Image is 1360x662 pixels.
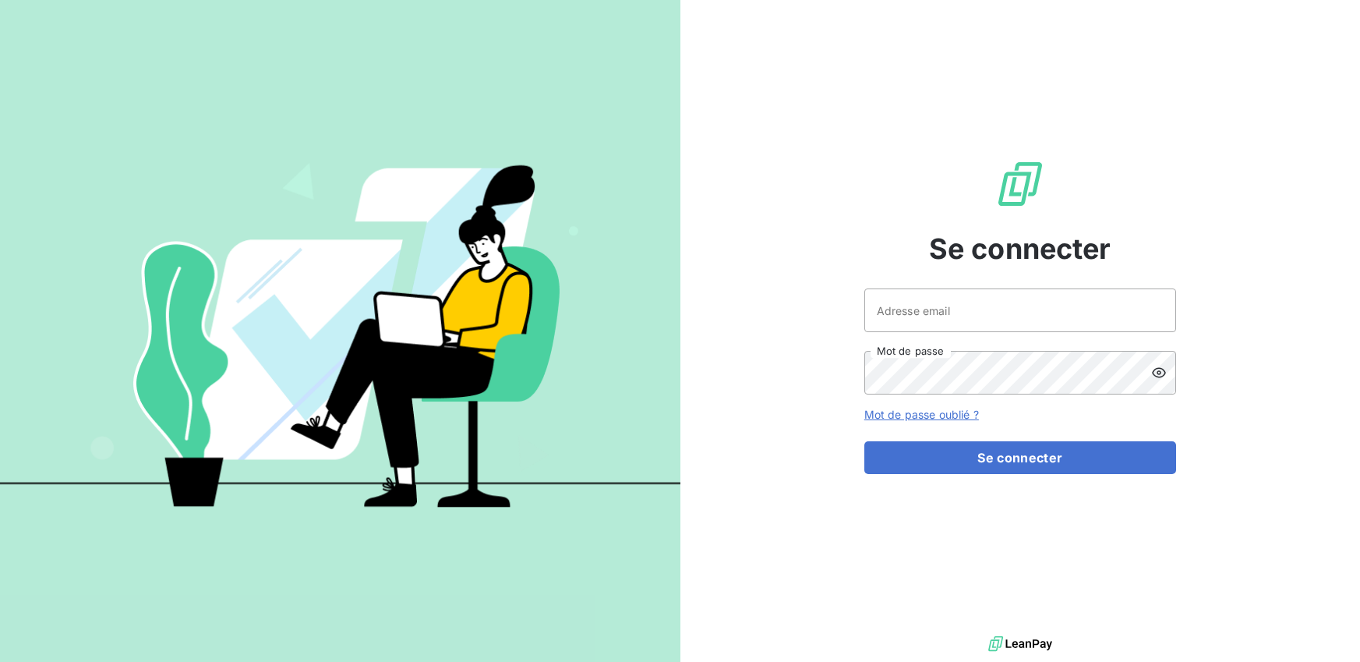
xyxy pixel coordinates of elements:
[864,441,1176,474] button: Se connecter
[929,228,1111,270] span: Se connecter
[864,289,1176,332] input: placeholder
[864,408,979,421] a: Mot de passe oublié ?
[988,632,1052,656] img: logo
[995,159,1045,209] img: Logo LeanPay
